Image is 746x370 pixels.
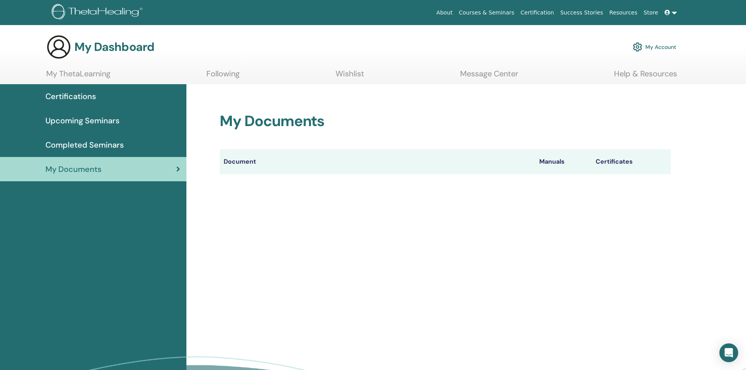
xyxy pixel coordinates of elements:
div: Open Intercom Messenger [719,343,738,362]
img: generic-user-icon.jpg [46,34,71,60]
a: Resources [606,5,641,20]
a: My ThetaLearning [46,69,110,84]
a: Message Center [460,69,518,84]
a: Certification [517,5,557,20]
th: Document [220,149,535,174]
th: Manuals [535,149,592,174]
a: My Account [633,38,676,56]
span: Certifications [45,90,96,102]
img: logo.png [52,4,145,22]
a: Courses & Seminars [456,5,518,20]
a: About [433,5,455,20]
span: Upcoming Seminars [45,115,119,126]
a: Success Stories [557,5,606,20]
a: Store [641,5,661,20]
a: Following [206,69,240,84]
span: My Documents [45,163,101,175]
a: Wishlist [336,69,364,84]
h2: My Documents [220,112,671,130]
span: Completed Seminars [45,139,124,151]
a: Help & Resources [614,69,677,84]
h3: My Dashboard [74,40,154,54]
img: cog.svg [633,40,642,54]
th: Certificates [592,149,671,174]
